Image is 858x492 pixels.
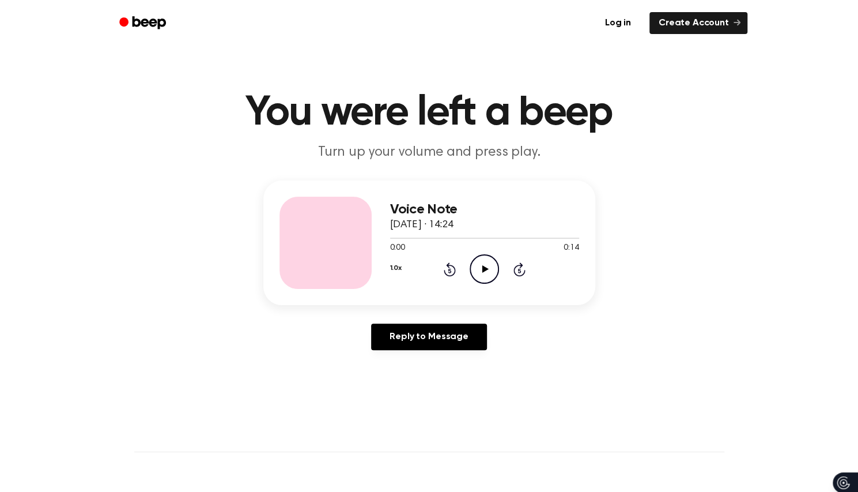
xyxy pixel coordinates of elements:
button: 1.0x [390,258,402,278]
a: Create Account [649,12,747,34]
a: Log in [594,10,642,36]
h1: You were left a beep [134,92,724,134]
h3: Voice Note [390,202,579,217]
span: [DATE] · 14:24 [390,220,453,230]
a: Reply to Message [371,324,486,350]
span: 0:14 [564,242,579,254]
p: Turn up your volume and press play. [208,143,651,162]
a: Beep [111,12,176,35]
span: 0:00 [390,242,405,254]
